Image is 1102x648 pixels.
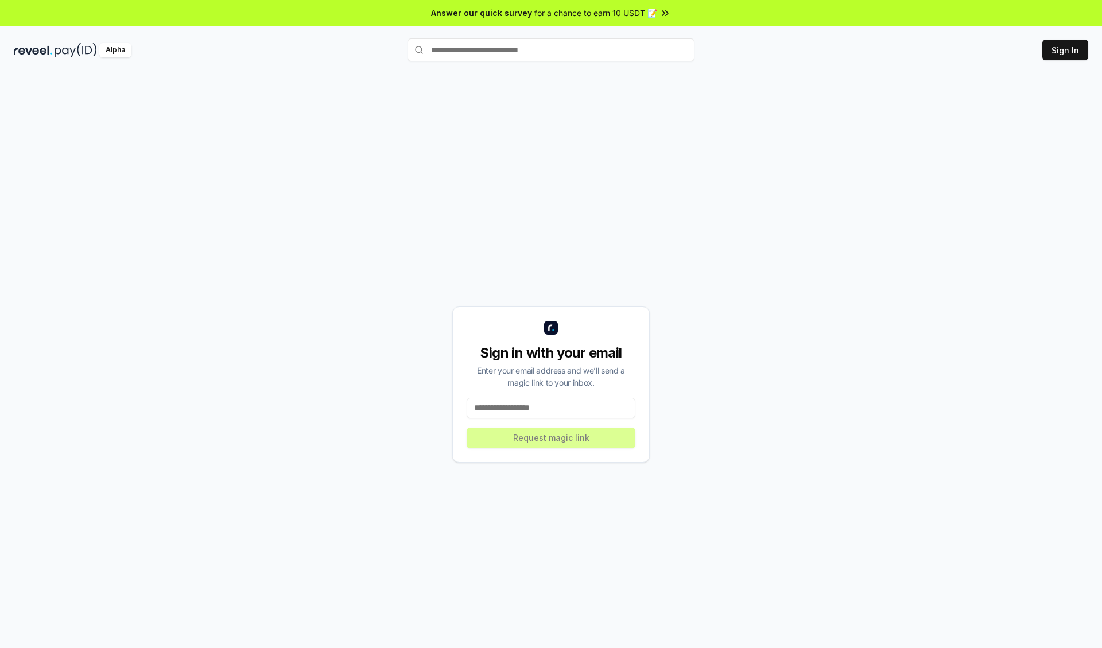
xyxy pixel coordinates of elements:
img: pay_id [55,43,97,57]
button: Sign In [1042,40,1088,60]
div: Alpha [99,43,131,57]
div: Sign in with your email [467,344,635,362]
span: for a chance to earn 10 USDT 📝 [534,7,657,19]
img: reveel_dark [14,43,52,57]
span: Answer our quick survey [431,7,532,19]
img: logo_small [544,321,558,335]
div: Enter your email address and we’ll send a magic link to your inbox. [467,364,635,389]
